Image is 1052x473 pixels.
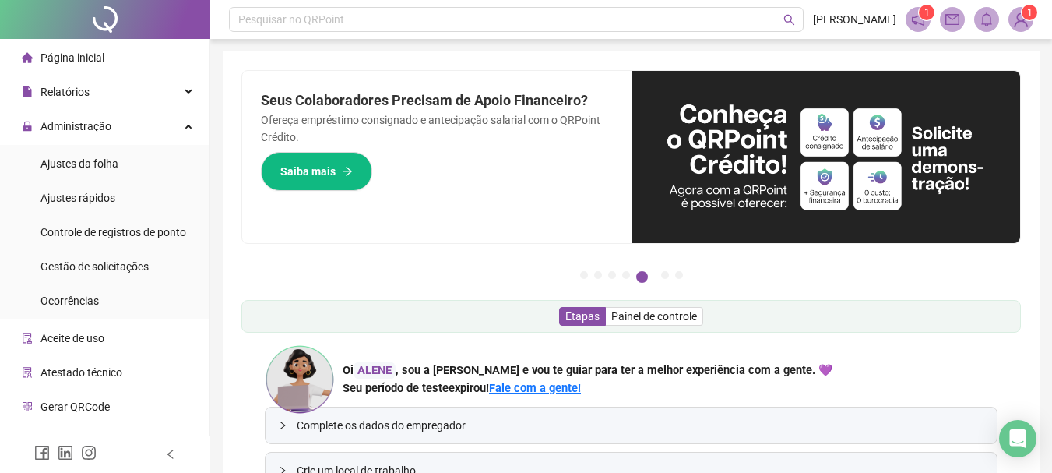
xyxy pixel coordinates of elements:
span: Aceite de uso [40,332,104,344]
span: Gerar QRCode [40,401,110,413]
img: ana-icon.cad42e3e8b8746aecfa2.png [265,344,335,415]
p: Ofereça empréstimo consignado e antecipação salarial com o QRPoint Crédito. [261,111,613,146]
span: Página inicial [40,51,104,64]
a: Fale com a gente! [489,381,581,395]
span: Complete os dados do empregador [297,417,984,434]
button: 2 [594,271,602,279]
span: notification [911,12,925,26]
div: ! [343,379,832,397]
img: 94755 [1009,8,1033,31]
button: 5 [636,271,648,283]
span: Gestão de solicitações [40,260,149,273]
span: Controle de registros de ponto [40,226,186,238]
div: Complete os dados do empregador [266,408,997,443]
span: arrow-right [342,166,353,177]
button: Saiba mais [261,152,372,191]
span: bell [980,12,994,26]
span: linkedin [58,445,73,461]
h2: Seus Colaboradores Precisam de Apoio Financeiro? [261,90,613,111]
span: solution [22,367,33,378]
button: 3 [608,271,616,279]
span: file [22,86,33,97]
span: Saiba mais [280,163,336,180]
div: Open Intercom Messenger [999,420,1036,457]
span: Painel de controle [611,310,697,323]
img: banner%2F11e687cd-1386-4cbd-b13b-7bd81425532d.png [632,71,1021,243]
span: lock [22,121,33,132]
span: mail [945,12,959,26]
button: 4 [622,271,630,279]
span: instagram [81,445,97,461]
button: 1 [580,271,588,279]
span: 1 [924,7,930,18]
span: Central de ajuda [40,435,119,447]
span: Administração [40,120,111,132]
span: Ajustes da folha [40,157,118,170]
div: ALENE [354,362,396,379]
span: qrcode [22,401,33,412]
span: audit [22,333,33,344]
sup: 1 [919,5,934,20]
span: Relatórios [40,86,90,98]
span: collapsed [278,421,287,430]
span: search [783,14,795,26]
sup: Atualize o seu contato no menu Meus Dados [1022,5,1037,20]
span: [PERSON_NAME] [813,11,896,28]
button: 6 [661,271,669,279]
span: Ajustes rápidos [40,192,115,204]
div: Oi , sou a [PERSON_NAME] e vou te guiar para ter a melhor experiência com a gente. 💜 [343,362,832,379]
span: facebook [34,445,50,461]
span: left [165,449,176,460]
span: expirou [449,381,486,395]
span: Seu período de teste [343,381,449,395]
span: Ocorrências [40,295,99,307]
span: Etapas [565,310,600,323]
span: 1 [1027,7,1033,18]
span: Atestado técnico [40,366,122,379]
button: 7 [675,271,683,279]
span: home [22,52,33,63]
